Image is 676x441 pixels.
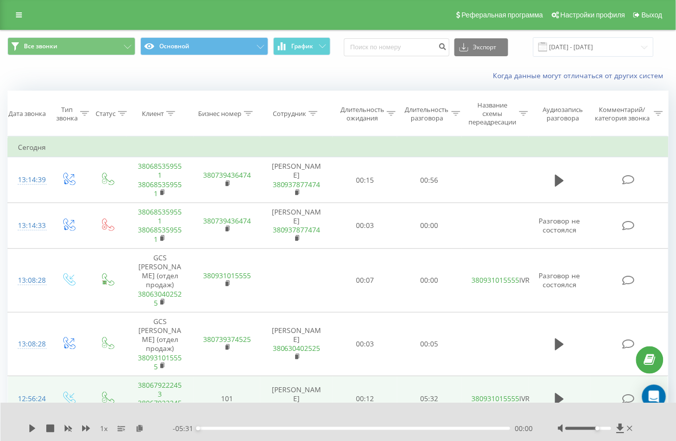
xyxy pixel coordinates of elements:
td: [PERSON_NAME] [260,312,333,376]
div: 13:14:39 [18,170,39,190]
button: Основной [140,37,268,55]
td: 00:15 [333,157,397,203]
a: 380685359551 [138,161,182,180]
div: Тип звонка [56,106,78,122]
a: 380937877474 [273,180,321,189]
div: Дата звонка [8,110,46,118]
a: 380931015555 [471,394,519,403]
div: Бизнес номер [198,110,241,118]
span: Все звонки [24,42,57,50]
div: 12:56:24 [18,389,39,409]
td: 00:05 [397,312,462,376]
td: 00:07 [333,248,397,312]
span: Выход [642,11,663,19]
td: [PERSON_NAME] [260,376,333,422]
td: 00:00 [397,248,462,312]
div: 13:08:28 [18,334,39,354]
a: 380679222453 [138,398,182,417]
span: Разговор не состоялся [539,216,580,234]
input: Поиск по номеру [344,38,450,56]
td: IVR [461,248,529,312]
td: IVR [461,376,529,422]
a: 380931015555 [471,275,519,285]
span: 1 x [100,424,108,434]
td: [PERSON_NAME] [260,203,333,249]
a: Когда данные могут отличаться от других систем [493,71,669,80]
a: 380685359551 [138,180,182,198]
a: 380630402525 [138,289,182,308]
span: - 05:31 [173,424,198,434]
td: Сегодня [8,137,669,157]
div: Open Intercom Messenger [642,385,666,409]
div: Статус [96,110,115,118]
td: 00:12 [333,376,397,422]
a: 380931015555 [204,271,251,280]
span: Реферальная программа [461,11,543,19]
button: График [273,37,331,55]
td: 00:03 [333,203,397,249]
a: 380739436474 [204,170,251,180]
a: 380679222453 [138,380,182,399]
td: 00:00 [397,203,462,249]
div: Accessibility label [596,427,600,431]
span: 00:00 [515,424,533,434]
div: Сотрудник [273,110,306,118]
div: Длительность разговора [405,106,449,122]
a: 380685359551 [138,225,182,243]
span: Разговор не состоялся [539,271,580,289]
a: 380739436474 [204,216,251,225]
div: Комментарий/категория звонка [593,106,652,122]
td: 101 [194,376,261,422]
button: Все звонки [7,37,135,55]
span: График [292,43,314,50]
a: 380931015555 [138,353,182,371]
div: Клиент [142,110,164,118]
td: [PERSON_NAME] [260,157,333,203]
div: Длительность ожидания [340,106,384,122]
td: 00:03 [333,312,397,376]
button: Экспорт [454,38,508,56]
a: 380937877474 [273,225,321,234]
td: GCS [PERSON_NAME] (отдел продаж) [126,248,194,312]
a: 380739374525 [204,334,251,344]
div: 13:08:28 [18,271,39,290]
td: 00:56 [397,157,462,203]
a: 380685359551 [138,207,182,225]
div: Аудиозапись разговора [538,106,588,122]
div: Название схемы переадресации [469,101,517,126]
span: Настройки профиля [561,11,625,19]
div: Accessibility label [196,427,200,431]
td: 05:32 [397,376,462,422]
a: 380630402525 [273,343,321,353]
td: GCS [PERSON_NAME] (отдел продаж) [126,312,194,376]
div: 13:14:33 [18,216,39,235]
